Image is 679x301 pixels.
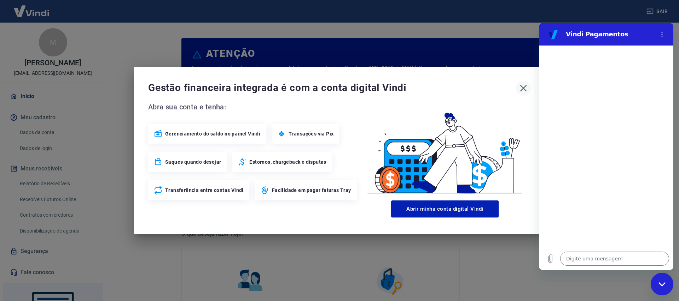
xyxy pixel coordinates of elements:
button: Abrir minha conta digital Vindi [391,200,499,217]
span: Gerenciamento do saldo no painel Vindi [165,130,260,137]
iframe: Janela de mensagens [539,23,673,270]
span: Gestão financeira integrada é com a conta digital Vindi [148,81,516,95]
span: Saques quando desejar [165,158,221,165]
span: Abra sua conta e tenha: [148,101,359,113]
span: Transferência entre contas Vindi [165,187,244,194]
span: Facilidade em pagar faturas Tray [272,187,351,194]
iframe: Botão para abrir a janela de mensagens, conversa em andamento [651,273,673,295]
img: Good Billing [359,101,531,198]
span: Estornos, chargeback e disputas [249,158,326,165]
span: Transações via Pix [289,130,333,137]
